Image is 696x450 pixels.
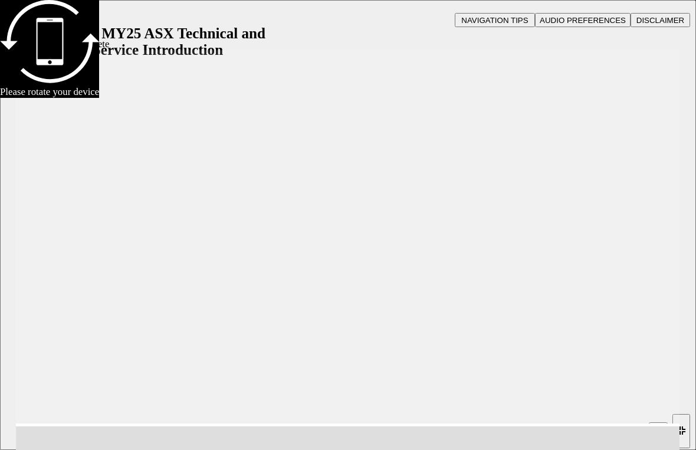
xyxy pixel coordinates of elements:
[631,13,690,27] button: DISCLAIMER
[461,16,528,25] span: NAVIGATION TIPS
[672,414,690,448] button: Exit full-screen (Ctrl+Alt+F)
[540,16,626,25] span: AUDIO PREFERENCES
[672,412,690,450] div: slide navigation
[535,13,631,27] button: AUDIO PREFERENCES
[455,13,535,27] button: NAVIGATION TIPS
[636,16,684,25] span: DISCLAIMER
